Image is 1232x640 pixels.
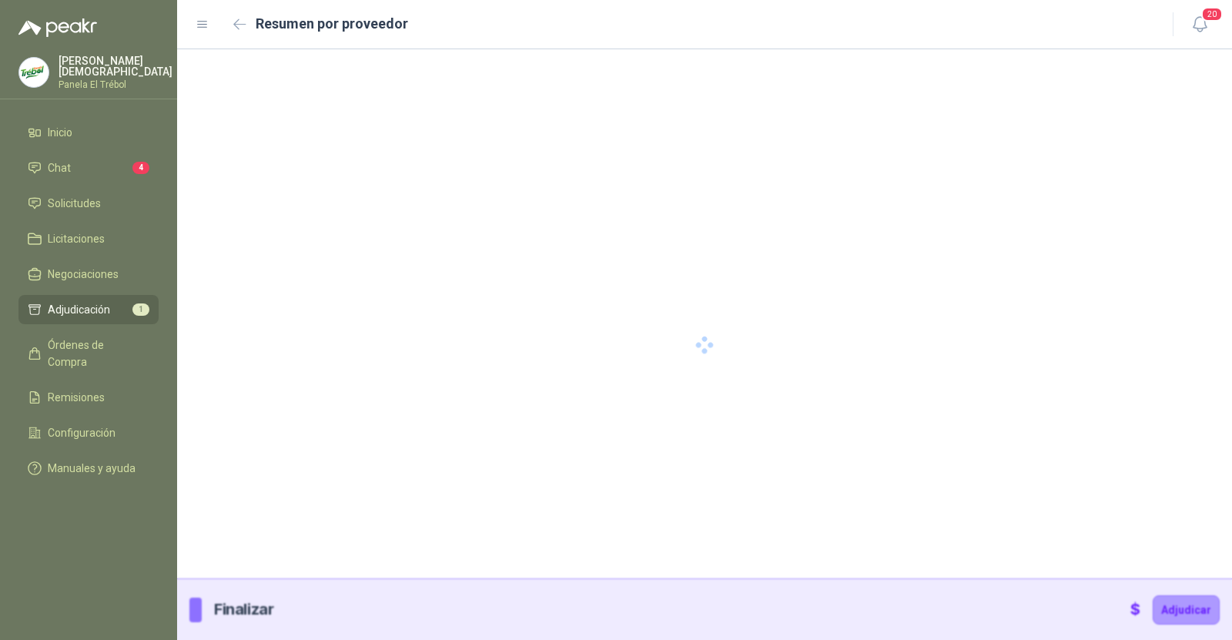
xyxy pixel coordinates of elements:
a: Configuración [18,418,159,447]
a: Negociaciones [18,260,159,289]
span: 4 [132,162,149,174]
span: Configuración [48,424,115,441]
h2: Resumen por proveedor [256,13,408,35]
span: Manuales y ayuda [48,460,136,477]
a: Manuales y ayuda [18,454,159,483]
a: Órdenes de Compra [18,330,159,377]
a: Adjudicación1 [18,295,159,324]
span: 20 [1201,7,1223,22]
p: [PERSON_NAME] [DEMOGRAPHIC_DATA] [59,55,172,77]
img: Company Logo [19,58,49,87]
span: Chat [48,159,71,176]
a: Licitaciones [18,224,159,253]
img: Logo peakr [18,18,97,37]
span: Negociaciones [48,266,119,283]
span: Órdenes de Compra [48,337,144,370]
span: Licitaciones [48,230,105,247]
button: 20 [1186,11,1214,39]
span: 1 [132,303,149,316]
p: Panela El Trébol [59,80,172,89]
a: Chat4 [18,153,159,183]
span: Adjudicación [48,301,110,318]
span: Inicio [48,124,72,141]
a: Solicitudes [18,189,159,218]
span: Remisiones [48,389,105,406]
a: Inicio [18,118,159,147]
a: Remisiones [18,383,159,412]
span: Solicitudes [48,195,101,212]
